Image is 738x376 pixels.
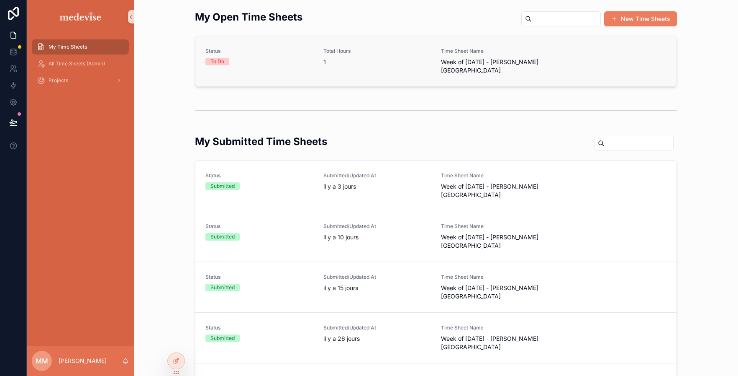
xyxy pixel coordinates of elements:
[210,284,235,291] div: Submitted
[195,211,676,262] a: StatusSubmittedSubmitted/Updated Atil y a 10 joursTime Sheet NameWeek of [DATE] - [PERSON_NAME][G...
[49,44,87,50] span: My Time Sheets
[195,36,676,86] a: StatusTo DoTotal Hours1Time Sheet NameWeek of [DATE] - [PERSON_NAME][GEOGRAPHIC_DATA]
[205,274,313,280] span: Status
[323,172,431,179] span: Submitted/Updated At
[27,34,134,99] div: scrollable content
[323,58,431,66] span: 1
[441,182,549,199] span: Week of [DATE] - [PERSON_NAME][GEOGRAPHIC_DATA]
[441,335,549,351] span: Week of [DATE] - [PERSON_NAME][GEOGRAPHIC_DATA]
[210,58,224,65] div: To Do
[49,77,68,84] span: Projects
[32,56,129,71] a: All Time Sheets (Admin)
[205,223,313,230] span: Status
[323,233,359,241] p: il y a 10 jours
[441,233,549,250] span: Week of [DATE] - [PERSON_NAME][GEOGRAPHIC_DATA]
[441,223,549,230] span: Time Sheet Name
[323,223,431,230] span: Submitted/Updated At
[441,172,549,179] span: Time Sheet Name
[441,274,549,280] span: Time Sheet Name
[210,335,235,342] div: Submitted
[205,172,313,179] span: Status
[323,274,431,280] span: Submitted/Updated At
[195,262,676,312] a: StatusSubmittedSubmitted/Updated Atil y a 15 joursTime Sheet NameWeek of [DATE] - [PERSON_NAME][G...
[323,324,431,331] span: Submitted/Updated At
[49,60,105,67] span: All Time Sheets (Admin)
[205,324,313,331] span: Status
[36,356,48,366] span: MM
[195,10,302,24] h2: My Open Time Sheets
[210,233,235,241] div: Submitted
[441,284,549,301] span: Week of [DATE] - [PERSON_NAME][GEOGRAPHIC_DATA]
[441,48,549,54] span: Time Sheet Name
[195,312,676,363] a: StatusSubmittedSubmitted/Updated Atil y a 26 joursTime Sheet NameWeek of [DATE] - [PERSON_NAME][G...
[32,73,129,88] a: Projects
[59,357,107,365] p: [PERSON_NAME]
[604,11,677,26] button: New Time Sheets
[441,324,549,331] span: Time Sheet Name
[441,58,549,75] span: Week of [DATE] - [PERSON_NAME][GEOGRAPHIC_DATA]
[205,48,313,54] span: Status
[323,182,356,191] p: il y a 3 jours
[323,48,431,54] span: Total Hours
[32,39,129,54] a: My Time Sheets
[195,161,676,211] a: StatusSubmittedSubmitted/Updated Atil y a 3 joursTime Sheet NameWeek of [DATE] - [PERSON_NAME][GE...
[58,10,103,23] img: App logo
[195,135,327,148] h2: My Submitted Time Sheets
[323,335,360,343] p: il y a 26 jours
[210,182,235,190] div: Submitted
[323,284,358,292] p: il y a 15 jours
